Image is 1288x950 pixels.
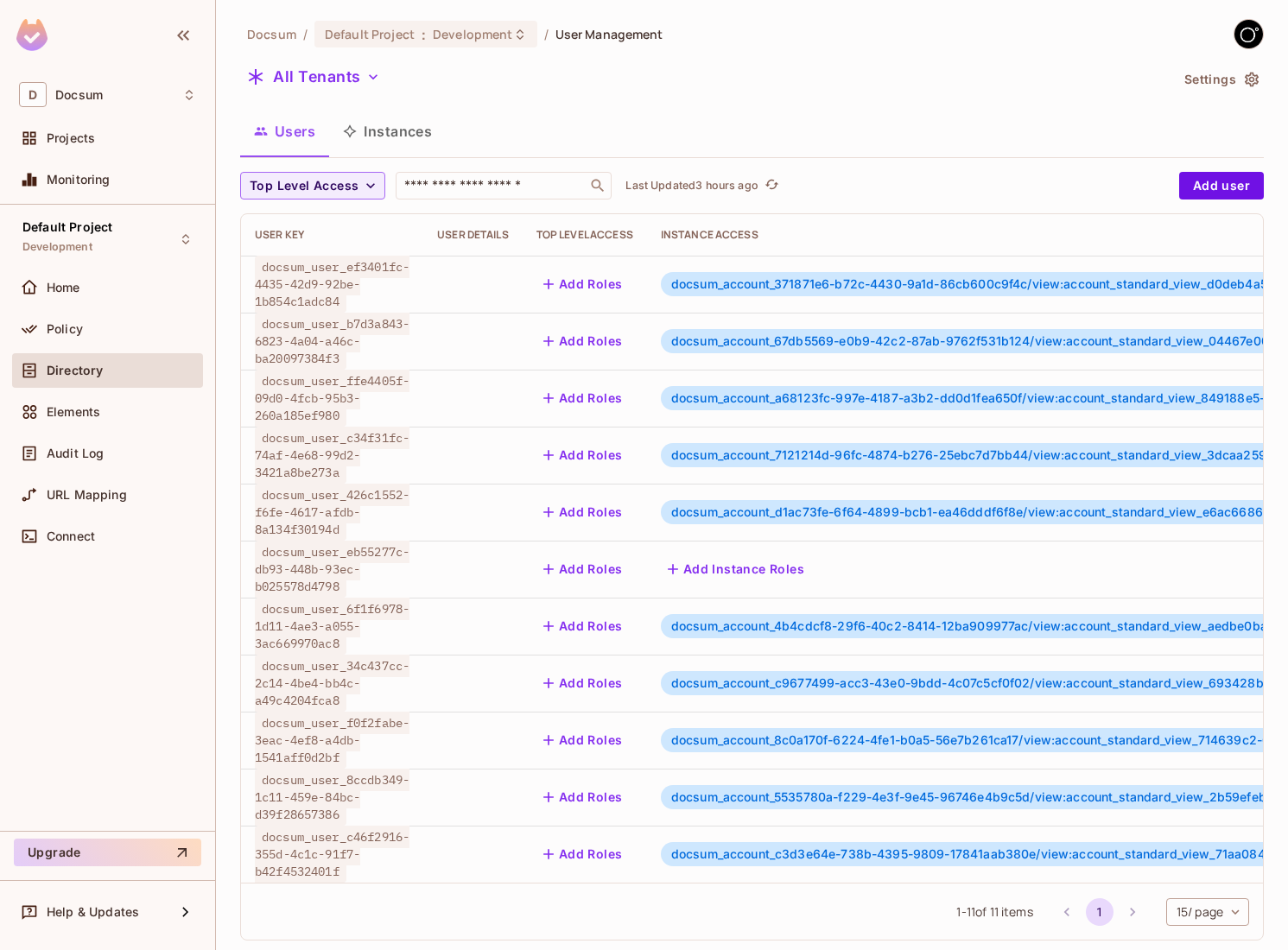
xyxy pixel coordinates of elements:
[47,529,95,543] span: Connect
[47,364,103,377] span: Directory
[536,726,630,754] button: Add Roles
[536,270,630,298] button: Add Roles
[625,179,758,193] p: Last Updated 3 hours ago
[536,327,630,355] button: Add Roles
[250,175,358,197] span: Top Level Access
[1050,898,1149,926] nav: pagination navigation
[255,313,409,370] span: docsum_user_b7d3a843-6823-4a04-a46c-ba20097384f3
[47,405,100,419] span: Elements
[544,26,549,42] li: /
[240,63,387,91] button: All Tenants
[255,427,409,484] span: docsum_user_c34f31fc-74af-4e68-99d2-3421a8be273a
[240,172,385,199] button: Top Level Access
[255,712,409,769] span: docsum_user_f0f2fabe-3eac-4ef8-a4db-1541aff0d2bf
[329,110,446,153] button: Instances
[19,82,47,107] span: D
[14,839,201,866] button: Upgrade
[47,173,111,187] span: Monitoring
[55,88,103,102] span: Workspace: Docsum
[247,26,296,42] span: the active workspace
[47,905,139,919] span: Help & Updates
[47,322,83,336] span: Policy
[762,175,783,196] button: refresh
[421,28,427,41] span: :
[661,555,811,583] button: Add Instance Roles
[255,769,409,826] span: docsum_user_8ccdb349-1c11-459e-84bc-d39f28657386
[536,669,630,697] button: Add Roles
[536,783,630,811] button: Add Roles
[303,26,308,42] li: /
[47,131,95,145] span: Projects
[1086,898,1114,926] button: page 1
[22,240,92,254] span: Development
[1166,898,1249,926] div: 15 / page
[255,598,409,655] span: docsum_user_6f1f6978-1d11-4ae3-a055-3ac669970ac8
[1179,172,1264,199] button: Add user
[47,488,127,502] span: URL Mapping
[536,228,633,242] div: Top Level Access
[16,19,48,51] img: SReyMgAAAABJRU5ErkJggg==
[255,228,409,242] div: User Key
[47,446,104,460] span: Audit Log
[240,110,329,153] button: Users
[536,441,630,469] button: Add Roles
[536,612,630,640] button: Add Roles
[437,228,509,242] div: User Details
[47,281,80,294] span: Home
[255,370,409,427] span: docsum_user_ffe4405f-09d0-4fcb-95b3-260a185ef980
[536,840,630,868] button: Add Roles
[765,177,779,194] span: refresh
[1234,20,1263,48] img: GitStart-Docsum
[255,541,409,598] span: docsum_user_eb55277c-db93-448b-93ec-b025578d4798
[255,826,409,883] span: docsum_user_c46f2916-355d-4c1c-91f7-b42f4532401f
[1177,66,1264,93] button: Settings
[255,655,409,712] span: docsum_user_34c437cc-2c14-4be4-bb4c-a49c4204fca8
[325,26,415,42] span: Default Project
[433,26,512,42] span: Development
[536,384,630,412] button: Add Roles
[956,902,1032,921] span: 1 - 11 of 11 items
[22,220,112,234] span: Default Project
[555,26,663,42] span: User Management
[536,555,630,583] button: Add Roles
[758,175,783,196] span: Click to refresh data
[536,498,630,526] button: Add Roles
[255,256,409,313] span: docsum_user_ef3401fc-4435-42d9-92be-1b854c1adc84
[255,484,409,541] span: docsum_user_426c1552-f6fe-4617-afdb-8a134f30194d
